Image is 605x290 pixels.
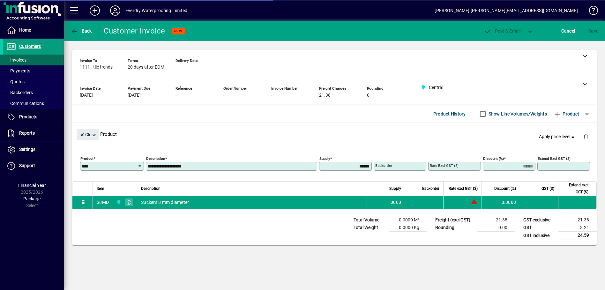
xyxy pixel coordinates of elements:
a: Communications [3,98,64,109]
span: Home [19,27,31,33]
a: Invoices [3,55,64,65]
td: Rounding [432,224,477,232]
button: Post & Email [481,25,524,37]
td: Freight (excl GST) [432,216,477,224]
span: Product [553,109,579,119]
a: Knowledge Base [584,1,597,22]
a: Backorders [3,87,64,98]
span: - [271,93,273,98]
span: Financial Year [18,183,46,188]
button: Add [85,5,105,16]
app-page-header-button: Delete [578,134,594,139]
mat-label: Product [80,156,93,161]
span: Item [97,185,104,192]
a: Home [3,22,64,38]
a: Products [3,109,64,125]
a: Reports [3,125,64,141]
span: - [223,93,225,98]
td: 21.38 [477,216,515,224]
button: Apply price level [536,131,579,143]
mat-label: Rate excl GST ($) [430,163,459,168]
span: Reports [19,130,35,136]
span: Backorders [6,90,33,95]
span: [DATE] [128,93,141,98]
td: 21.38 [558,216,597,224]
button: Back [69,25,93,37]
td: 0.0000 M³ [389,216,427,224]
mat-label: Backorder [375,163,392,168]
label: Show Line Volumes/Weights [487,111,547,117]
button: Product [550,108,582,120]
span: Package [23,196,41,201]
div: Product [72,123,597,146]
mat-label: Discount (%) [483,156,504,161]
a: Payments [3,65,64,76]
app-page-header-button: Back [64,25,99,37]
td: 0.0000 Kg [389,224,427,232]
span: ost & Email [484,28,521,33]
div: Customer Invoice [104,26,165,36]
a: Settings [3,142,64,158]
button: Cancel [560,25,577,37]
span: Rate excl GST ($) [449,185,478,192]
span: 1111 - tile trends [80,65,113,70]
td: Total Weight [350,224,389,232]
button: Save [587,25,600,37]
mat-label: Extend excl GST ($) [538,156,571,161]
a: Quotes [3,76,64,87]
span: - [176,93,177,98]
span: P [495,28,498,33]
td: 0.0000 [482,196,520,209]
span: Close [79,130,96,140]
td: GST [520,224,558,232]
span: Products [19,114,37,119]
span: 21.38 [319,93,331,98]
span: Product History [433,109,466,119]
span: Invoices [6,57,26,63]
button: Profile [105,5,125,16]
div: Everdry Waterproofing Limited [125,5,187,16]
mat-label: Description [146,156,165,161]
span: Cancel [561,26,575,36]
span: NEW [174,29,182,33]
span: 1.0000 [387,199,401,205]
span: Supply [389,185,401,192]
span: Customers [19,44,41,49]
span: Apply price level [539,133,576,140]
td: 3.21 [558,224,597,232]
span: Discount (%) [494,185,516,192]
td: 24.59 [558,232,597,240]
span: 20 days after EOM [128,65,164,70]
div: S8MD [97,199,109,205]
span: - [176,65,177,70]
span: 0 [367,93,370,98]
span: Support [19,163,35,168]
app-page-header-button: Close [75,131,100,137]
div: [PERSON_NAME] [PERSON_NAME][EMAIL_ADDRESS][DOMAIN_NAME] [435,5,578,16]
span: Suckers 8 mm diameter [141,199,189,205]
span: ave [588,26,598,36]
span: Settings [19,147,35,152]
span: Quotes [6,79,25,84]
span: Central [115,199,122,206]
span: S [588,28,591,33]
button: Delete [578,129,594,144]
td: Total Volume [350,216,389,224]
span: GST ($) [542,185,554,192]
td: GST exclusive [520,216,558,224]
mat-label: Supply [319,156,330,161]
button: Product History [431,108,468,120]
span: Backorder [422,185,439,192]
td: 0.00 [477,224,515,232]
button: Close [77,129,99,140]
a: Support [3,158,64,174]
span: Back [71,28,92,33]
span: [DATE] [80,93,93,98]
span: Payments [6,68,30,73]
span: Description [141,185,161,192]
td: GST inclusive [520,232,558,240]
span: Communications [6,101,44,106]
span: Extend excl GST ($) [562,182,588,196]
